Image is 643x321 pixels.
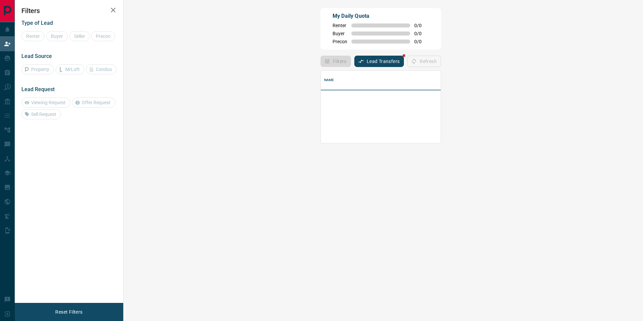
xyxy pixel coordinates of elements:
[333,23,347,28] span: Renter
[354,56,404,67] button: Lead Transfers
[51,306,87,318] button: Reset Filters
[333,31,347,36] span: Buyer
[21,86,55,92] span: Lead Request
[321,71,558,89] div: Name
[21,53,52,59] span: Lead Source
[333,12,429,20] p: My Daily Quota
[414,31,429,36] span: 0 / 0
[414,23,429,28] span: 0 / 0
[414,39,429,44] span: 0 / 0
[21,7,117,15] h2: Filters
[324,71,334,89] div: Name
[333,39,347,44] span: Precon
[21,20,53,26] span: Type of Lead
